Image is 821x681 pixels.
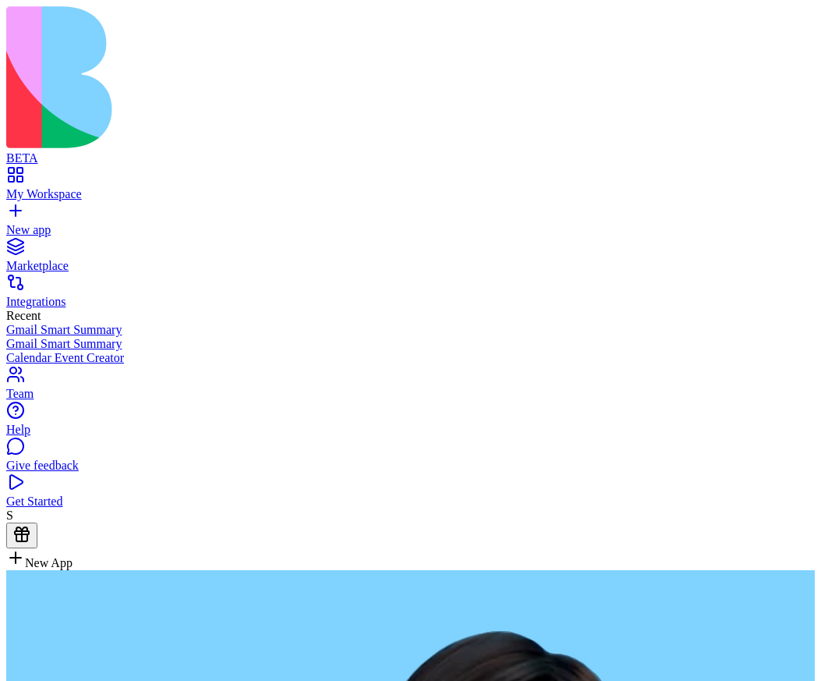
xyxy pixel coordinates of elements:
[6,137,815,165] a: BETA
[6,337,815,351] a: Gmail Smart Summary
[6,309,41,322] span: Recent
[6,259,815,273] div: Marketplace
[6,295,815,309] div: Integrations
[6,223,815,237] div: New app
[6,245,815,273] a: Marketplace
[6,351,815,365] a: Calendar Event Creator
[6,373,815,401] a: Team
[6,409,815,437] a: Help
[6,509,13,522] span: S
[6,173,815,201] a: My Workspace
[6,445,815,473] a: Give feedback
[6,187,815,201] div: My Workspace
[6,6,633,148] img: logo
[6,423,815,437] div: Help
[6,481,815,509] a: Get Started
[6,281,815,309] a: Integrations
[6,323,815,337] a: Gmail Smart Summary
[6,495,815,509] div: Get Started
[6,209,815,237] a: New app
[6,387,815,401] div: Team
[25,556,73,569] span: New App
[6,151,815,165] div: BETA
[6,459,815,473] div: Give feedback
